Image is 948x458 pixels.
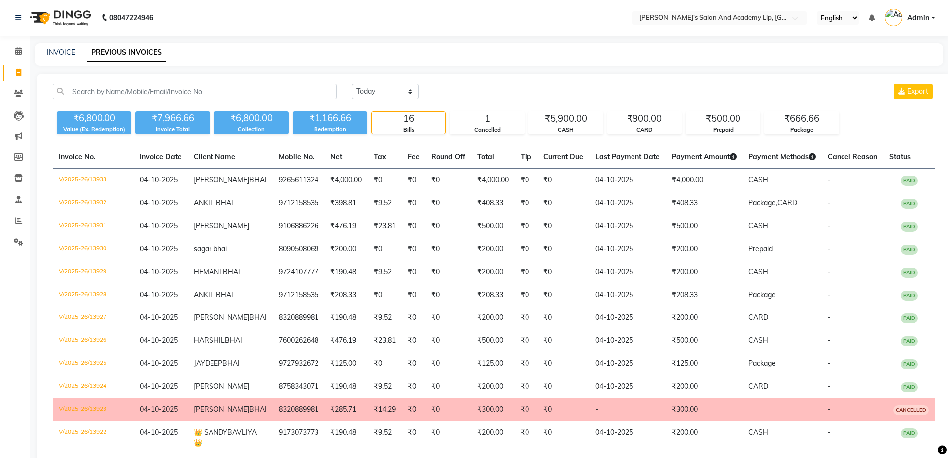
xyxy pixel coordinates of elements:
[672,153,737,161] span: Payment Amount
[537,329,589,352] td: ₹0
[521,153,531,161] span: Tip
[666,284,742,306] td: ₹208.33
[324,329,368,352] td: ₹476.19
[589,352,666,375] td: 04-10-2025
[748,359,776,368] span: Package
[194,175,249,184] span: [PERSON_NAME]
[194,244,227,253] span: sagar bhai
[273,398,324,421] td: 8320889981
[324,352,368,375] td: ₹125.00
[515,398,537,421] td: ₹0
[666,306,742,329] td: ₹200.00
[293,125,367,134] div: Redemption
[537,375,589,398] td: ₹0
[140,359,178,368] span: 04-10-2025
[194,290,233,299] span: ANKIT BHAI
[194,267,223,276] span: HEMANT
[901,245,918,255] span: PAID
[194,198,233,207] span: ANKIT BHAI
[608,112,681,126] div: ₹900.00
[402,306,425,329] td: ₹0
[748,267,768,276] span: CASH
[608,126,681,134] div: CARD
[515,421,537,454] td: ₹0
[666,329,742,352] td: ₹500.00
[194,221,249,230] span: [PERSON_NAME]
[901,313,918,323] span: PAID
[901,291,918,301] span: PAID
[471,215,515,238] td: ₹500.00
[140,290,178,299] span: 04-10-2025
[515,238,537,261] td: ₹0
[828,221,831,230] span: -
[666,192,742,215] td: ₹408.33
[901,382,918,392] span: PAID
[543,153,583,161] span: Current Due
[686,126,760,134] div: Prepaid
[515,375,537,398] td: ₹0
[537,398,589,421] td: ₹0
[223,267,240,276] span: BHAI
[53,421,134,454] td: V/2025-26/13922
[425,169,471,192] td: ₹0
[828,175,831,184] span: -
[828,153,877,161] span: Cancel Reason
[402,352,425,375] td: ₹0
[273,215,324,238] td: 9106886226
[828,267,831,276] span: -
[425,284,471,306] td: ₹0
[901,176,918,186] span: PAID
[402,421,425,454] td: ₹0
[140,267,178,276] span: 04-10-2025
[666,215,742,238] td: ₹500.00
[53,329,134,352] td: V/2025-26/13926
[515,169,537,192] td: ₹0
[273,329,324,352] td: 7600262648
[324,306,368,329] td: ₹190.48
[901,359,918,369] span: PAID
[330,153,342,161] span: Net
[589,169,666,192] td: 04-10-2025
[402,238,425,261] td: ₹0
[471,421,515,454] td: ₹200.00
[140,336,178,345] span: 04-10-2025
[471,284,515,306] td: ₹208.33
[324,284,368,306] td: ₹208.33
[477,153,494,161] span: Total
[450,112,524,126] div: 1
[402,284,425,306] td: ₹0
[471,169,515,192] td: ₹4,000.00
[589,421,666,454] td: 04-10-2025
[53,192,134,215] td: V/2025-26/13932
[666,421,742,454] td: ₹200.00
[537,284,589,306] td: ₹0
[194,359,222,368] span: JAYDEEP
[53,352,134,375] td: V/2025-26/13925
[194,313,249,322] span: [PERSON_NAME]
[140,153,182,161] span: Invoice Date
[748,336,768,345] span: CASH
[368,329,402,352] td: ₹23.81
[249,313,267,322] span: BHAI
[828,198,831,207] span: -
[140,221,178,230] span: 04-10-2025
[748,221,768,230] span: CASH
[53,284,134,306] td: V/2025-26/13928
[748,382,768,391] span: CARD
[25,4,94,32] img: logo
[57,111,131,125] div: ₹6,800.00
[273,375,324,398] td: 8758343071
[279,153,315,161] span: Mobile No.
[140,313,178,322] span: 04-10-2025
[324,375,368,398] td: ₹190.48
[214,111,289,125] div: ₹6,800.00
[140,175,178,184] span: 04-10-2025
[666,169,742,192] td: ₹4,000.00
[748,153,816,161] span: Payment Methods
[515,352,537,375] td: ₹0
[537,238,589,261] td: ₹0
[515,215,537,238] td: ₹0
[666,375,742,398] td: ₹200.00
[194,153,235,161] span: Client Name
[893,405,929,415] span: CANCELLED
